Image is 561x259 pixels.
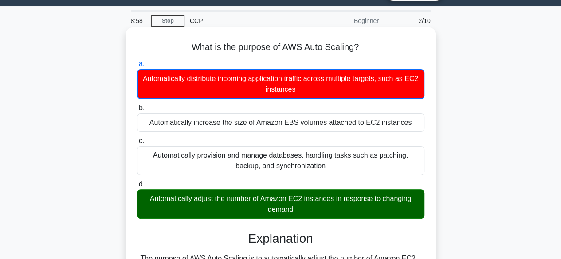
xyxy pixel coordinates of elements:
span: a. [139,60,145,67]
h5: What is the purpose of AWS Auto Scaling? [136,42,425,53]
div: Beginner [306,12,384,30]
span: b. [139,104,145,112]
span: d. [139,180,145,188]
span: c. [139,137,144,144]
div: 2/10 [384,12,436,30]
div: Automatically distribute incoming application traffic across multiple targets, such as EC2 instances [137,69,424,99]
div: 8:58 [126,12,151,30]
h3: Explanation [142,231,419,246]
div: Automatically provision and manage databases, handling tasks such as patching, backup, and synchr... [137,146,424,175]
a: Stop [151,15,184,27]
div: Automatically increase the size of Amazon EBS volumes attached to EC2 instances [137,113,424,132]
div: Automatically adjust the number of Amazon EC2 instances in response to changing demand [137,189,424,219]
div: CCP [184,12,306,30]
